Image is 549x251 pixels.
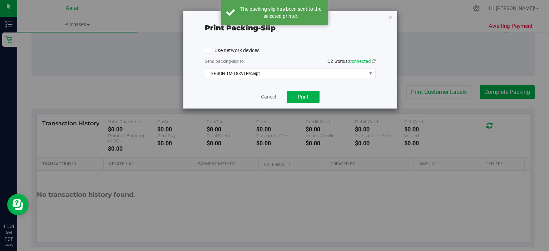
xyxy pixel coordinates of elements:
[205,24,276,32] span: Print packing-slip
[366,69,375,79] span: select
[349,59,371,64] span: Connected
[205,69,366,79] span: EPSON TM-T88VI Receipt
[287,91,320,103] button: Print
[239,5,323,20] div: The packing slip has been sent to the selected printer.
[205,58,245,65] label: Send packing-slip to:
[205,47,259,54] label: Use network devices
[327,59,376,64] span: QZ Status:
[7,194,29,215] iframe: Resource center
[298,94,308,100] span: Print
[261,93,276,101] a: Cancel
